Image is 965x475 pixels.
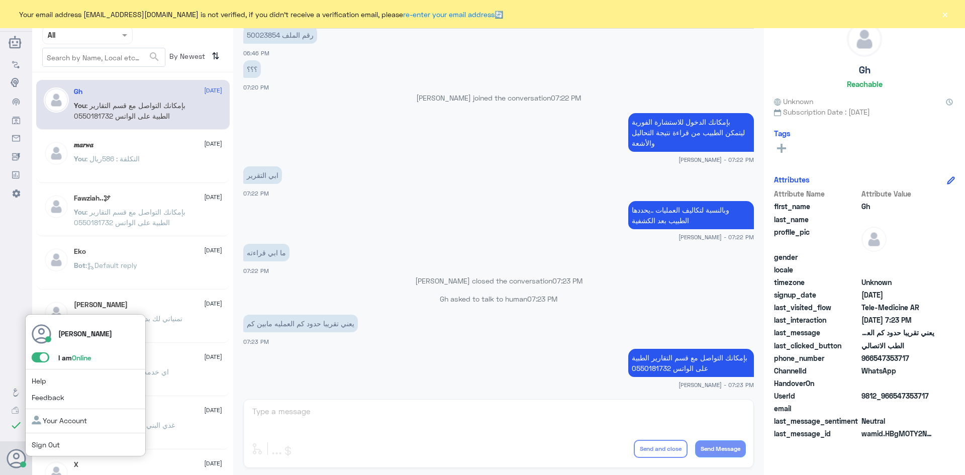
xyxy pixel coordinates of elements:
[628,201,754,229] p: 18/9/2025, 7:22 PM
[243,92,754,103] p: [PERSON_NAME] joined the conversation
[774,214,859,225] span: last_name
[861,252,934,262] span: null
[85,261,137,269] span: : Default reply
[204,459,222,468] span: [DATE]
[861,188,934,199] span: Attribute Value
[774,327,859,338] span: last_message
[861,277,934,288] span: Unknown
[243,26,317,44] p: 18/9/2025, 6:46 PM
[774,264,859,275] span: locale
[774,277,859,288] span: timezone
[44,301,69,326] img: defaultAdmin.png
[861,327,934,338] span: يعني تقريبا حدود كم العمليه مابين كم
[243,294,754,304] p: Gh asked to talk to human
[774,96,813,107] span: Unknown
[243,267,269,274] span: 07:22 PM
[74,460,78,469] h5: X
[774,302,859,313] span: last_visited_flow
[847,22,882,56] img: defaultAdmin.png
[44,87,69,113] img: defaultAdmin.png
[86,154,140,163] span: : التكلفة : 586ريال
[32,440,60,449] a: Sign Out
[74,101,86,110] span: You
[628,349,754,377] p: 18/9/2025, 7:23 PM
[551,93,581,102] span: 07:22 PM
[43,48,165,66] input: Search by Name, Local etc…
[403,10,495,19] a: re-enter your email address
[861,340,934,351] span: الطب الاتصالي
[74,301,128,309] h5: Mohammed ALRASHED
[243,338,269,345] span: 07:23 PM
[32,393,64,402] a: Feedback
[243,60,261,78] p: 18/9/2025, 7:20 PM
[74,87,82,96] h5: Gh
[861,302,934,313] span: Tele-Medicine AR
[861,403,934,414] span: null
[74,261,85,269] span: Bot
[32,376,46,385] a: Help
[32,416,87,425] a: Your Account
[74,208,86,216] span: You
[774,252,859,262] span: gender
[74,154,86,163] span: You
[861,201,934,212] span: Gh
[204,246,222,255] span: [DATE]
[859,64,871,76] h5: Gh
[634,440,688,458] button: Send and close
[527,295,557,303] span: 07:23 PM
[679,381,754,389] span: [PERSON_NAME] - 07:23 PM
[58,353,91,362] span: I am
[861,353,934,363] span: 966547353717
[861,365,934,376] span: 2
[74,101,185,120] span: : بإمكانك التواصل مع قسم التقارير الطبية على الواتس 0550181732
[74,247,86,256] h5: Eko
[861,264,934,275] span: null
[204,193,222,202] span: [DATE]
[243,275,754,286] p: [PERSON_NAME] closed the conversation
[774,365,859,376] span: ChannelId
[774,353,859,363] span: phone_number
[679,233,754,241] span: [PERSON_NAME] - 07:22 PM
[774,107,955,117] span: Subscription Date : [DATE]
[148,51,160,63] span: search
[774,175,810,184] h6: Attributes
[847,79,883,88] h6: Reachable
[861,391,934,401] span: 9812_966547353717
[148,49,160,65] button: search
[44,247,69,272] img: defaultAdmin.png
[940,9,950,19] button: ×
[243,315,358,332] p: 18/9/2025, 7:23 PM
[861,428,934,439] span: wamid.HBgMOTY2NTQ3MzUzNzE3FQIAEhgUM0FFQ0RFNzg5QzdGRTg4Q0UyREYA
[774,428,859,439] span: last_message_id
[243,50,269,56] span: 06:46 PM
[552,276,583,285] span: 07:23 PM
[774,227,859,250] span: profile_pic
[204,406,222,415] span: [DATE]
[7,449,26,468] button: Avatar
[44,141,69,166] img: defaultAdmin.png
[774,391,859,401] span: UserId
[861,416,934,426] span: 0
[204,86,222,95] span: [DATE]
[165,48,208,68] span: By Newest
[204,352,222,361] span: [DATE]
[679,155,754,164] span: [PERSON_NAME] - 07:22 PM
[774,201,859,212] span: first_name
[774,340,859,351] span: last_clicked_button
[74,141,93,149] h5: 𝒎𝒂𝒓𝒘𝒂
[243,244,289,261] p: 18/9/2025, 7:22 PM
[774,315,859,325] span: last_interaction
[861,290,934,300] span: 2025-09-18T14:54:39.606Z
[243,190,269,197] span: 07:22 PM
[212,48,220,64] i: ⇅
[204,139,222,148] span: [DATE]
[243,84,269,90] span: 07:20 PM
[10,419,22,431] i: check
[243,166,282,184] p: 18/9/2025, 7:22 PM
[628,113,754,152] p: 18/9/2025, 7:22 PM
[72,353,91,362] span: Online
[58,328,112,339] p: [PERSON_NAME]
[695,440,746,457] button: Send Message
[44,194,69,219] img: defaultAdmin.png
[74,208,185,227] span: : بإمكانك التواصل مع قسم التقارير الطبية على الواتس 0550181732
